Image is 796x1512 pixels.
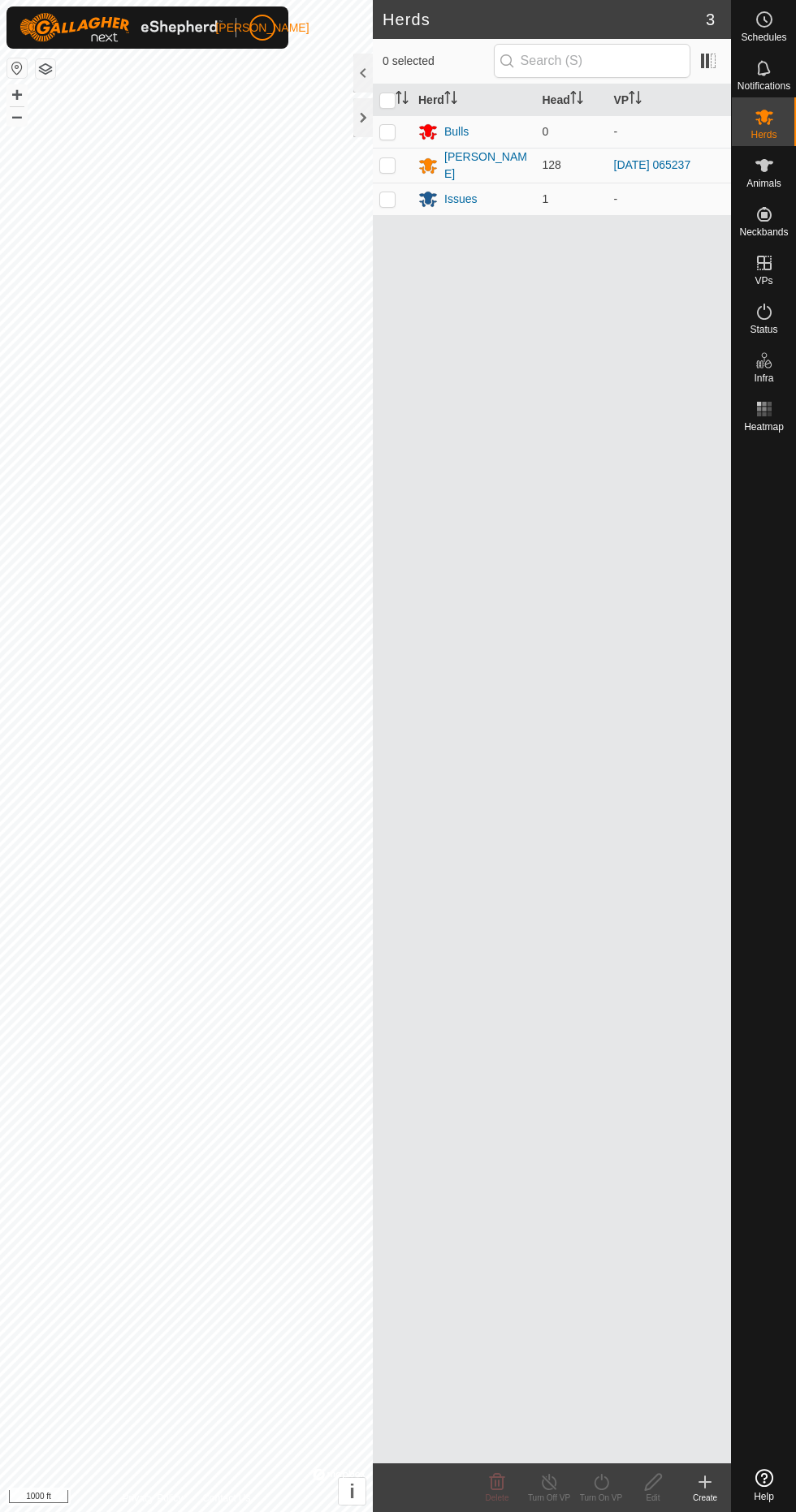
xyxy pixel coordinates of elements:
[19,13,223,42] img: Gallagher Logo
[339,1478,366,1505] button: i
[444,149,530,183] div: [PERSON_NAME]
[494,44,690,78] input: Search (S)
[738,81,790,91] span: Notifications
[486,1493,509,1502] span: Delete
[543,158,561,171] span: 128
[536,84,608,116] th: Head
[754,1492,774,1501] span: Help
[444,123,469,140] div: Bulls
[741,32,786,42] span: Schedules
[383,53,494,70] span: 0 selected
[732,1462,796,1508] a: Help
[444,191,477,208] div: Issues
[349,1480,355,1502] span: i
[629,93,642,106] p-sorticon: Activate to sort
[383,10,706,29] h2: Herds
[614,158,691,171] a: [DATE] 065237
[739,227,788,237] span: Neckbands
[627,1492,679,1504] div: Edit
[7,106,27,126] button: –
[122,1491,183,1506] a: Privacy Policy
[7,85,27,105] button: +
[746,179,781,188] span: Animals
[36,59,55,79] button: Map Layers
[706,7,715,32] span: 3
[215,19,309,37] span: [PERSON_NAME]
[570,93,583,106] p-sorticon: Activate to sort
[750,325,777,334] span: Status
[7,58,27,78] button: Reset Map
[444,93,457,106] p-sorticon: Activate to sort
[396,93,409,106] p-sorticon: Activate to sort
[679,1492,731,1504] div: Create
[754,373,773,383] span: Infra
[543,125,549,138] span: 0
[202,1491,250,1506] a: Contact Us
[412,84,536,116] th: Herd
[744,422,784,432] span: Heatmap
[543,192,549,205] span: 1
[755,276,772,286] span: VPs
[608,84,732,116] th: VP
[751,130,777,140] span: Herds
[608,183,732,215] td: -
[575,1492,627,1504] div: Turn On VP
[608,115,732,148] td: -
[523,1492,575,1504] div: Turn Off VP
